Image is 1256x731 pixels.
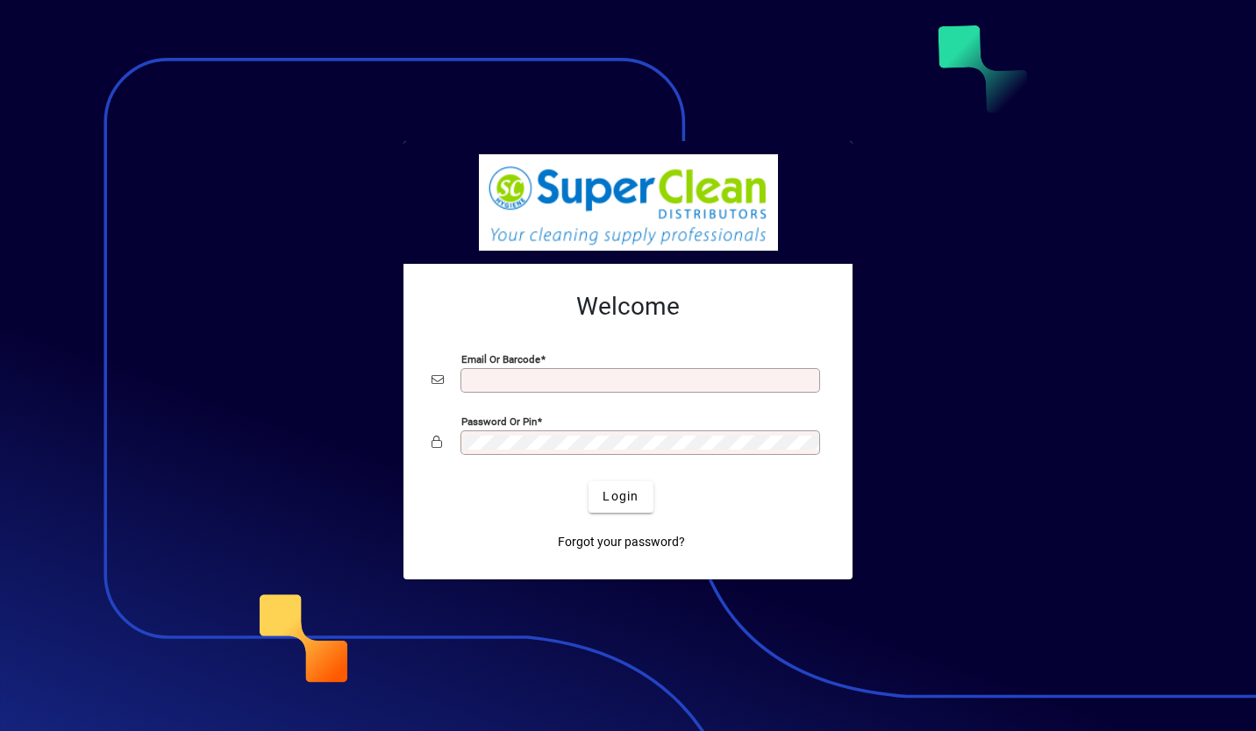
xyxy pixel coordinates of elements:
[603,487,639,506] span: Login
[461,352,540,365] mat-label: Email or Barcode
[589,481,653,513] button: Login
[558,533,685,551] span: Forgot your password?
[432,292,824,322] h2: Welcome
[461,415,537,427] mat-label: Password or Pin
[551,527,692,558] a: Forgot your password?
